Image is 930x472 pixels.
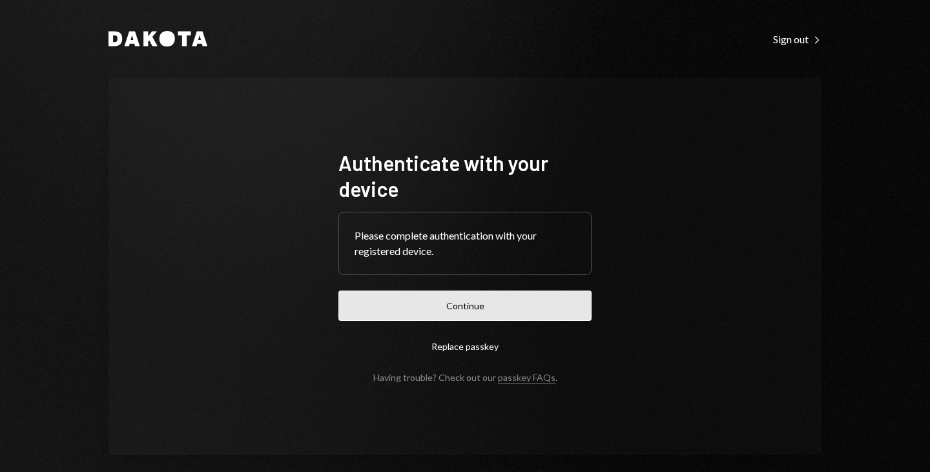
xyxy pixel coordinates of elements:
[338,150,592,201] h1: Authenticate with your device
[338,291,592,321] button: Continue
[498,372,555,384] a: passkey FAQs
[355,228,575,259] div: Please complete authentication with your registered device.
[338,331,592,362] button: Replace passkey
[773,33,821,46] div: Sign out
[373,372,557,383] div: Having trouble? Check out our .
[773,32,821,46] a: Sign out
